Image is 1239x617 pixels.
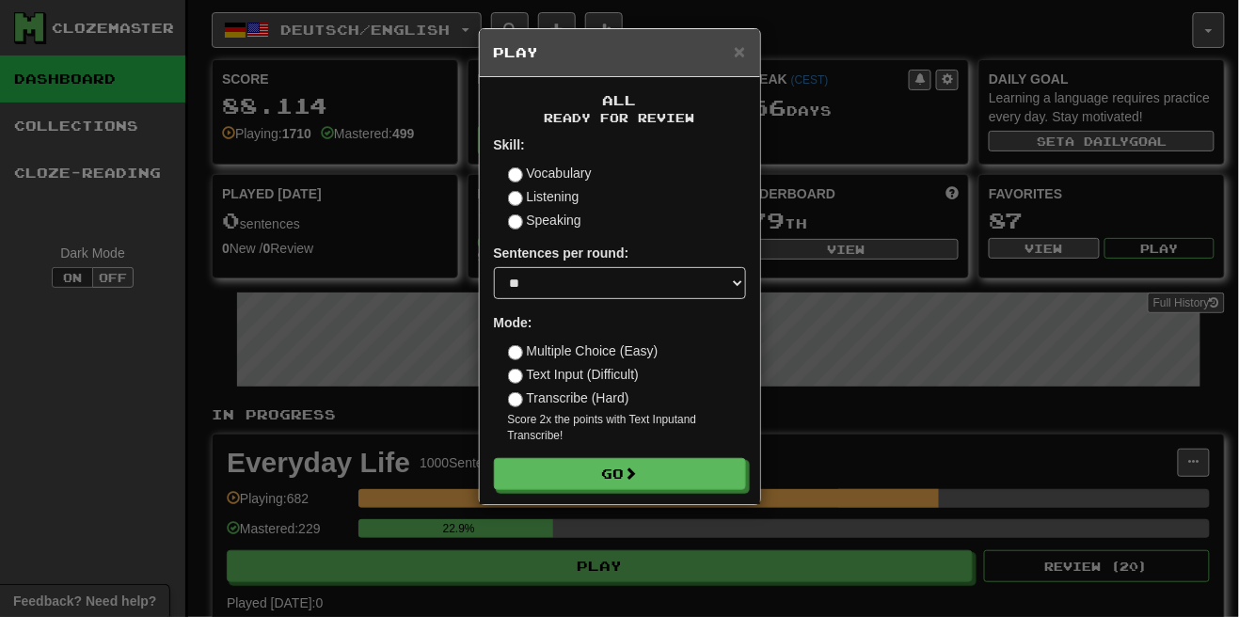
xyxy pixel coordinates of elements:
[494,244,629,262] label: Sentences per round:
[494,110,746,126] small: Ready for Review
[494,137,525,152] strong: Skill:
[508,187,580,206] label: Listening
[734,41,745,61] button: Close
[494,43,746,62] h5: Play
[508,392,523,407] input: Transcribe (Hard)
[734,40,745,62] span: ×
[508,214,523,229] input: Speaking
[508,412,746,444] small: Score 2x the points with Text Input and Transcribe !
[508,365,640,384] label: Text Input (Difficult)
[508,167,523,182] input: Vocabulary
[508,191,523,206] input: Listening
[508,369,523,384] input: Text Input (Difficult)
[494,458,746,490] button: Go
[508,345,523,360] input: Multiple Choice (Easy)
[603,92,637,108] span: All
[508,164,592,182] label: Vocabulary
[494,315,532,330] strong: Mode:
[508,388,629,407] label: Transcribe (Hard)
[508,211,581,229] label: Speaking
[508,341,659,360] label: Multiple Choice (Easy)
